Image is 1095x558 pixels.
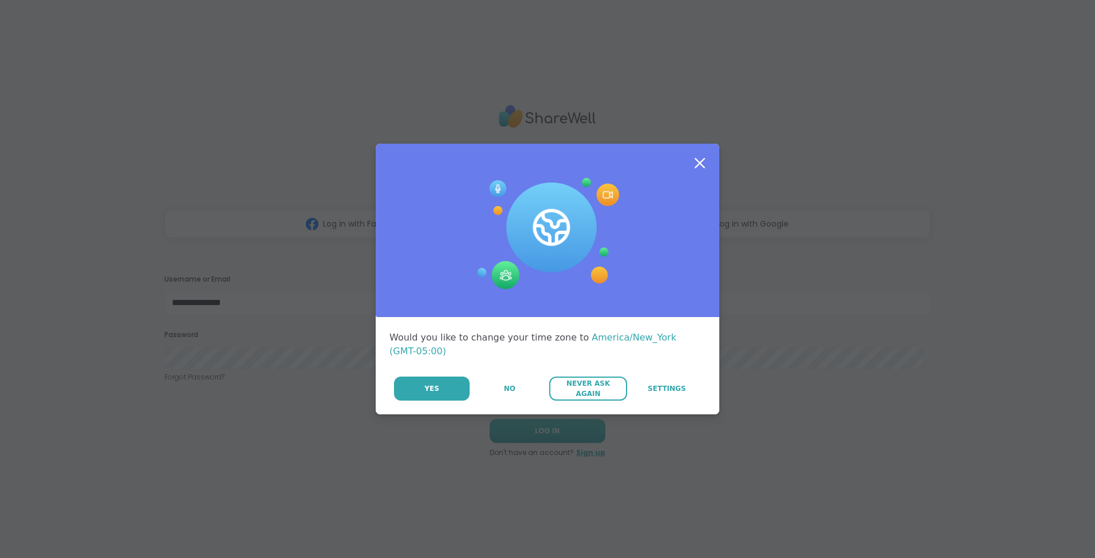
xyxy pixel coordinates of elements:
[476,178,619,290] img: Session Experience
[555,378,621,399] span: Never Ask Again
[394,377,470,401] button: Yes
[389,332,676,357] span: America/New_York (GMT-05:00)
[424,383,439,394] span: Yes
[648,383,686,394] span: Settings
[628,377,706,401] a: Settings
[389,331,706,358] div: Would you like to change your time zone to
[504,383,515,394] span: No
[471,377,548,401] button: No
[549,377,627,401] button: Never Ask Again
